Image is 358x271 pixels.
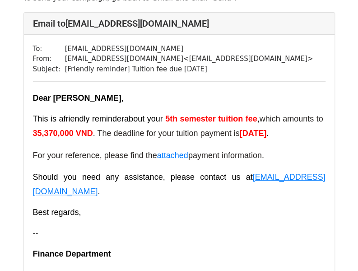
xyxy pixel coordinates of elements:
[65,54,313,64] td: [EMAIL_ADDRESS][DOMAIN_NAME] < [EMAIL_ADDRESS][DOMAIN_NAME] >
[259,114,323,123] span: which amounts to
[33,93,121,103] span: Dear [PERSON_NAME]
[92,114,124,123] span: reminder
[33,54,65,64] td: From:
[33,208,81,217] span: Best regards,
[239,129,266,138] span: [DATE]
[98,187,100,196] span: .
[313,228,358,271] iframe: Chat Widget
[266,129,269,138] span: .
[165,114,257,123] font: 5th semester tuition fee
[33,173,325,196] a: [EMAIL_ADDRESS][DOMAIN_NAME]
[63,114,89,123] span: friendly
[93,129,240,138] span: . The deadline for your tuition payment is
[33,114,163,123] span: This is a about your
[33,44,65,54] td: To:
[65,64,313,75] td: [Friendly reminder] Tuition fee due [DATE]
[33,64,65,75] td: Subject:
[313,228,358,271] div: Tiện ích trò chuyện
[157,151,188,160] a: attached
[257,114,259,123] font: ,
[33,151,264,160] font: For your reference, please find the payment information.
[121,93,124,103] span: ,
[33,173,253,182] span: Should you need any assistance, please contact us at
[65,44,313,54] td: [EMAIL_ADDRESS][DOMAIN_NAME]
[33,18,325,29] h4: Email to [EMAIL_ADDRESS][DOMAIN_NAME]
[33,129,74,138] font: 35,370,000
[33,229,38,238] font: --
[33,249,111,258] span: Finance Department
[76,129,93,138] font: VND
